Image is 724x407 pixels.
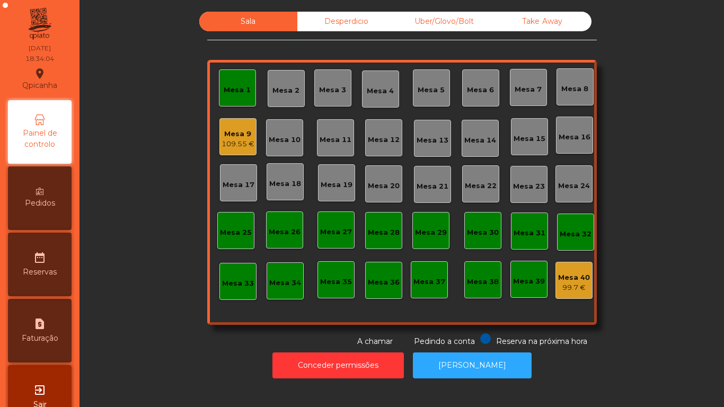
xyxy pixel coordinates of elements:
div: Desperdicio [297,12,395,31]
div: Mesa 28 [368,227,400,238]
div: Mesa 13 [417,135,448,146]
div: Mesa 3 [319,85,346,95]
div: Mesa 30 [467,227,499,238]
div: Mesa 15 [514,134,545,144]
div: Mesa 22 [465,181,497,191]
div: Mesa 38 [467,277,499,287]
div: Mesa 8 [561,84,588,94]
div: Mesa 11 [320,135,351,145]
div: Mesa 25 [220,227,252,238]
div: 18:34:04 [25,54,54,64]
button: [PERSON_NAME] [413,352,532,378]
i: exit_to_app [33,384,46,396]
div: Mesa 21 [417,181,448,192]
div: Mesa 26 [269,227,301,237]
div: Mesa 32 [560,229,591,240]
div: Mesa 24 [558,181,590,191]
div: Mesa 5 [418,85,445,95]
span: Reserva na próxima hora [496,337,587,346]
div: Mesa 7 [515,84,542,95]
span: A chamar [357,337,393,346]
div: Mesa 14 [464,135,496,146]
span: Faturação [22,333,58,344]
img: qpiato [27,5,52,42]
div: Mesa 23 [513,181,545,192]
div: Mesa 2 [272,85,299,96]
div: 99.7 € [558,282,590,293]
div: Mesa 4 [367,86,394,96]
span: Pedindo a conta [414,337,475,346]
div: Mesa 10 [269,135,301,145]
div: Mesa 12 [368,135,400,145]
i: location_on [33,67,46,80]
div: Mesa 40 [558,272,590,283]
button: Conceder permissões [272,352,404,378]
div: Mesa 16 [559,132,590,143]
div: 109.55 € [222,139,254,149]
div: Mesa 19 [321,180,352,190]
div: Qpicanha [22,66,57,92]
div: Take Away [493,12,591,31]
div: Sala [199,12,297,31]
div: Mesa 29 [415,227,447,238]
div: Mesa 20 [368,181,400,191]
div: Mesa 9 [222,129,254,139]
div: Mesa 37 [413,277,445,287]
div: [DATE] [29,43,51,53]
span: Pedidos [25,198,55,209]
div: Mesa 36 [368,277,400,288]
div: Mesa 34 [269,278,301,288]
div: Mesa 33 [222,278,254,289]
div: Mesa 27 [320,227,352,237]
div: Mesa 6 [467,85,494,95]
div: Mesa 35 [320,277,352,287]
span: Painel de controlo [11,128,69,150]
i: request_page [33,317,46,330]
div: Mesa 31 [514,228,545,238]
div: Uber/Glovo/Bolt [395,12,493,31]
div: Mesa 17 [223,180,254,190]
div: Mesa 18 [269,179,301,189]
span: Reservas [23,267,57,278]
div: Mesa 1 [224,85,251,95]
i: date_range [33,251,46,264]
div: Mesa 39 [513,276,545,287]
